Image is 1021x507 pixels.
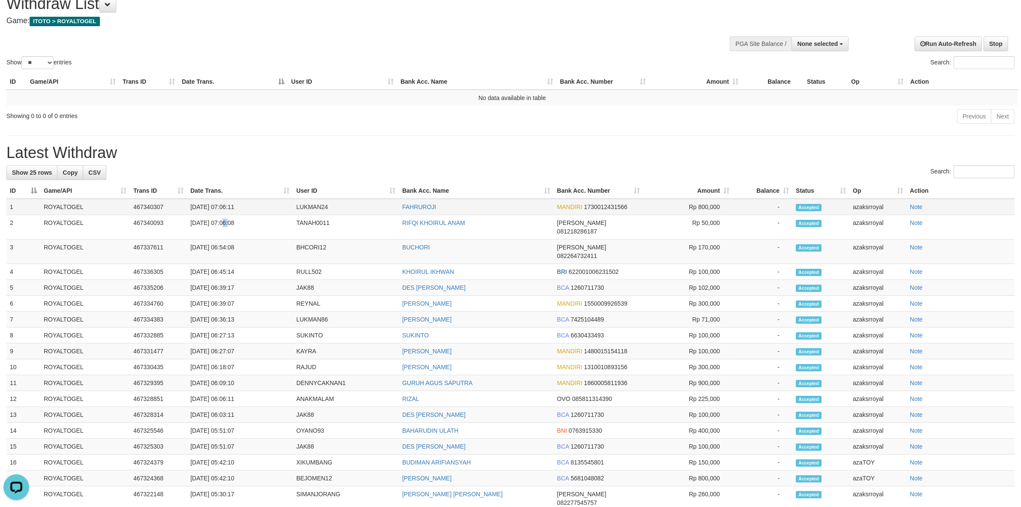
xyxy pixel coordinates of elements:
td: Rp 100,000 [643,264,733,280]
td: 467324379 [130,455,187,471]
th: Trans ID: activate to sort column ascending [119,74,178,90]
td: 6 [6,296,40,312]
td: 16 [6,455,40,471]
td: 15 [6,439,40,455]
td: Rp 102,000 [643,280,733,296]
a: Stop [984,36,1008,51]
td: 467324368 [130,471,187,486]
span: Accepted [796,428,822,435]
span: Accepted [796,316,822,324]
a: [PERSON_NAME] [402,300,452,307]
label: Show entries [6,56,72,69]
input: Search: [954,165,1015,178]
select: Showentries [21,56,54,69]
td: - [733,343,792,359]
td: [DATE] 05:42:10 [187,455,293,471]
span: Copy 082277545757 to clipboard [557,499,597,506]
td: Rp 71,000 [643,312,733,328]
td: Rp 100,000 [643,439,733,455]
span: [PERSON_NAME] [557,491,606,498]
th: ID [6,74,27,90]
span: Copy 622001006231502 to clipboard [569,268,619,275]
th: Bank Acc. Name: activate to sort column ascending [399,183,554,199]
a: Show 25 rows [6,165,57,180]
th: Game/API: activate to sort column ascending [40,183,130,199]
label: Search: [931,165,1015,178]
th: Balance [742,74,804,90]
span: BCA [557,475,569,482]
th: Op: activate to sort column ascending [849,183,907,199]
th: User ID: activate to sort column ascending [293,183,399,199]
td: azaTOY [849,471,907,486]
td: ROYALTOGEL [40,407,130,423]
span: MANDIRI [557,300,582,307]
span: Copy 1310010893156 to clipboard [584,364,627,370]
td: 467325303 [130,439,187,455]
td: 14 [6,423,40,439]
span: ITOTO > ROYALTOGEL [30,17,100,26]
td: Rp 900,000 [643,375,733,391]
h4: Game: [6,17,672,25]
a: Note [910,364,923,370]
td: [DATE] 07:06:08 [187,215,293,240]
span: Copy 5681048082 to clipboard [571,475,604,482]
span: BCA [557,411,569,418]
span: BRI [557,268,567,275]
span: Accepted [796,332,822,340]
span: Accepted [796,301,822,308]
td: - [733,296,792,312]
td: SUKINTO [293,328,399,343]
span: MANDIRI [557,348,582,355]
td: Rp 50,000 [643,215,733,240]
td: 10 [6,359,40,375]
td: - [733,455,792,471]
td: 467337611 [130,240,187,264]
td: ROYALTOGEL [40,264,130,280]
td: Rp 100,000 [643,343,733,359]
span: Copy 1550009926539 to clipboard [584,300,627,307]
a: Note [910,348,923,355]
td: - [733,423,792,439]
td: ROYALTOGEL [40,199,130,215]
span: Accepted [796,269,822,276]
span: Copy 1260711730 to clipboard [571,284,604,291]
td: Rp 100,000 [643,328,733,343]
td: 2 [6,215,40,240]
td: - [733,407,792,423]
td: - [733,264,792,280]
td: No data available in table [6,90,1018,106]
td: 17 [6,471,40,486]
td: azaTOY [849,455,907,471]
span: Accepted [796,220,822,227]
td: 13 [6,407,40,423]
th: Amount: activate to sort column ascending [643,183,733,199]
td: 467334383 [130,312,187,328]
span: BCA [557,459,569,466]
td: azaksrroyal [849,264,907,280]
td: [DATE] 05:51:07 [187,439,293,455]
td: ROYALTOGEL [40,471,130,486]
span: Copy 7425104489 to clipboard [571,316,604,323]
a: Note [910,268,923,275]
a: BAHARUDIN ULATH [402,427,458,434]
span: None selected [797,40,838,47]
td: - [733,312,792,328]
a: BUDIMAN ARIFIANSYAH [402,459,471,466]
td: [DATE] 06:36:13 [187,312,293,328]
a: Note [910,475,923,482]
td: JAK88 [293,407,399,423]
td: ROYALTOGEL [40,439,130,455]
td: 8 [6,328,40,343]
a: [PERSON_NAME] [PERSON_NAME] [402,491,503,498]
td: ANAKMALAM [293,391,399,407]
th: Date Trans.: activate to sort column ascending [187,183,293,199]
span: MANDIRI [557,203,582,210]
span: BCA [557,284,569,291]
td: azaksrroyal [849,439,907,455]
td: OYANO93 [293,423,399,439]
span: Copy 6630433493 to clipboard [571,332,604,339]
span: BNI [557,427,567,434]
a: Note [910,316,923,323]
input: Search: [954,56,1015,69]
td: [DATE] 06:03:11 [187,407,293,423]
